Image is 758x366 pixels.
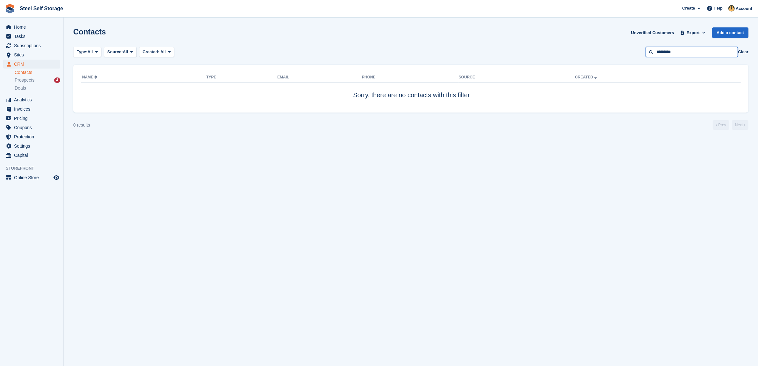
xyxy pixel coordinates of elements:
a: menu [3,105,60,113]
span: Pricing [14,114,52,123]
button: Type: All [73,47,101,57]
div: 0 results [73,122,90,128]
a: Preview store [53,174,60,181]
img: stora-icon-8386f47178a22dfd0bd8f6a31ec36ba5ce8667c1dd55bd0f319d3a0aa187defe.svg [5,4,15,13]
div: 4 [54,77,60,83]
button: Clear [738,49,748,55]
span: Home [14,23,52,32]
a: menu [3,41,60,50]
span: Tasks [14,32,52,41]
button: Export [679,27,707,38]
span: Created: [143,49,159,54]
a: Created [575,75,598,79]
span: All [123,49,128,55]
a: menu [3,123,60,132]
th: Email [277,72,362,83]
a: menu [3,142,60,150]
span: Create [682,5,695,11]
span: Protection [14,132,52,141]
span: Export [687,30,700,36]
span: Storefront [6,165,63,172]
a: menu [3,95,60,104]
a: Deals [15,85,60,91]
span: All [88,49,93,55]
button: Source: All [104,47,137,57]
th: Source [459,72,575,83]
span: All [160,49,166,54]
th: Type [206,72,277,83]
span: Account [736,5,752,12]
nav: Page [712,120,750,130]
span: Settings [14,142,52,150]
span: Sites [14,50,52,59]
a: Unverified Customers [628,27,677,38]
a: menu [3,151,60,160]
a: Add a contact [712,27,748,38]
img: James Steel [728,5,735,11]
a: Next [732,120,748,130]
a: Previous [713,120,729,130]
a: Steel Self Storage [17,3,66,14]
a: menu [3,173,60,182]
span: Coupons [14,123,52,132]
span: Prospects [15,77,34,83]
span: Online Store [14,173,52,182]
a: menu [3,132,60,141]
span: Type: [77,49,88,55]
button: Created: All [139,47,174,57]
span: Deals [15,85,26,91]
a: Contacts [15,70,60,76]
a: menu [3,50,60,59]
a: Prospects 4 [15,77,60,84]
span: Analytics [14,95,52,104]
a: menu [3,60,60,69]
a: menu [3,23,60,32]
span: CRM [14,60,52,69]
span: Sorry, there are no contacts with this filter [353,91,470,99]
a: menu [3,32,60,41]
span: Capital [14,151,52,160]
a: Name [82,75,98,79]
span: Invoices [14,105,52,113]
th: Phone [362,72,459,83]
span: Source: [107,49,123,55]
a: menu [3,114,60,123]
span: Subscriptions [14,41,52,50]
h1: Contacts [73,27,106,36]
span: Help [714,5,723,11]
